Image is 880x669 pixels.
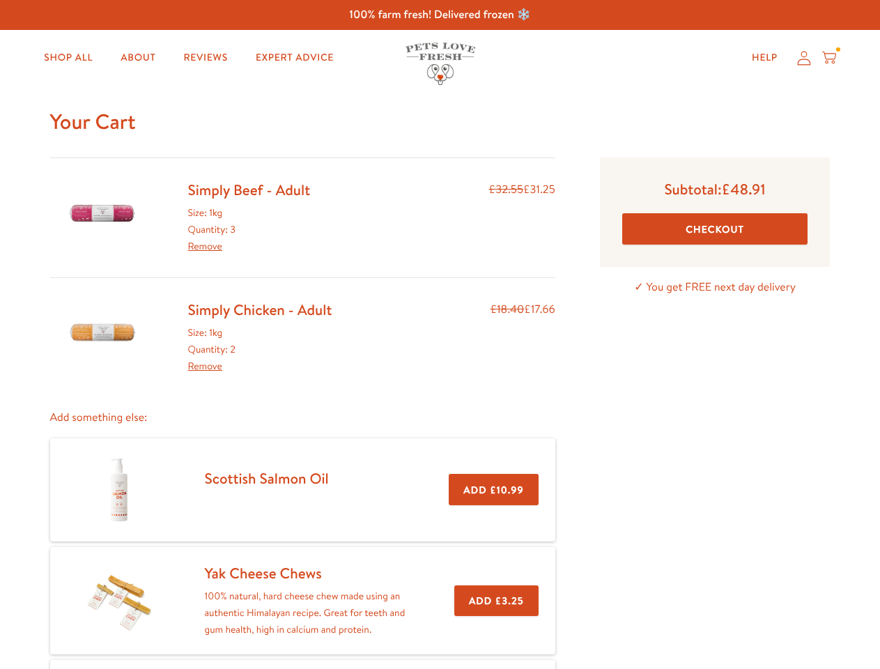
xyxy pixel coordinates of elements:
img: Yak Cheese Chews [84,566,154,636]
button: Add £3.25 [454,585,539,617]
a: Reviews [172,44,238,72]
a: Remove [188,359,222,373]
img: Scottish Salmon Oil [84,455,154,525]
a: Scottish Salmon Oil [205,468,329,489]
a: Simply Chicken - Adult [188,300,332,320]
p: Add something else: [50,408,555,427]
a: Help [741,44,789,72]
a: Yak Cheese Chews [205,563,322,583]
button: Add £10.99 [449,474,538,505]
a: Remove [188,239,222,253]
img: Simply Beef - Adult - 1kg [68,180,137,247]
a: About [109,44,167,72]
div: Size: 1kg Quantity: 3 [188,205,311,254]
a: Expert Advice [245,44,345,72]
s: £18.40 [491,302,525,317]
div: £17.66 [491,300,555,375]
p: Subtotal: [622,180,808,199]
s: £32.55 [489,182,523,197]
a: Simply Beef - Adult [188,180,311,200]
div: Size: 1kg Quantity: 2 [188,325,332,374]
span: £48.91 [722,179,766,199]
button: Checkout [622,213,808,245]
a: Shop All [33,44,104,72]
h1: Your Cart [50,108,831,135]
div: £31.25 [489,180,555,255]
img: Pets Love Fresh [406,43,475,85]
p: 100% natural, hard cheese chew made using an authentic Himalayan recipe. Great for teeth and gum ... [205,588,410,638]
p: ✓ You get FREE next day delivery [600,278,831,297]
img: Simply Chicken - Adult - 1kg [68,300,137,367]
